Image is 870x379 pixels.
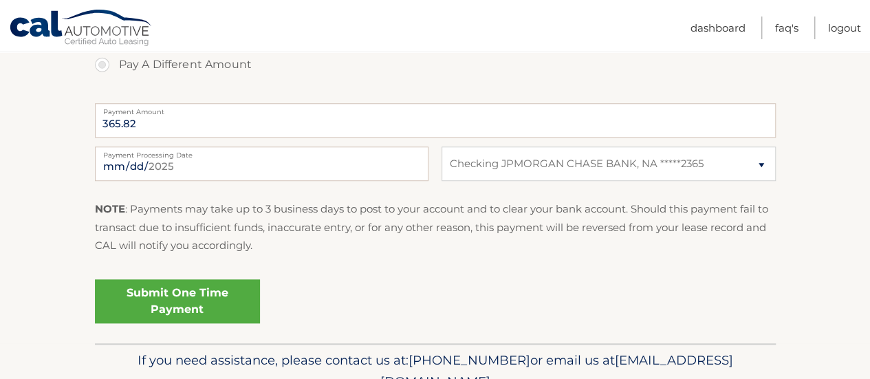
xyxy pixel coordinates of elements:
strong: NOTE [95,202,125,215]
label: Payment Amount [95,103,776,114]
a: Submit One Time Payment [95,279,260,323]
span: [PHONE_NUMBER] [409,352,530,368]
label: Pay A Different Amount [95,51,776,78]
input: Payment Date [95,147,428,181]
a: Logout [828,17,861,39]
a: Cal Automotive [9,9,153,49]
a: FAQ's [775,17,798,39]
label: Payment Processing Date [95,147,428,158]
input: Payment Amount [95,103,776,138]
a: Dashboard [690,17,746,39]
p: : Payments may take up to 3 business days to post to your account and to clear your bank account.... [95,200,776,255]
